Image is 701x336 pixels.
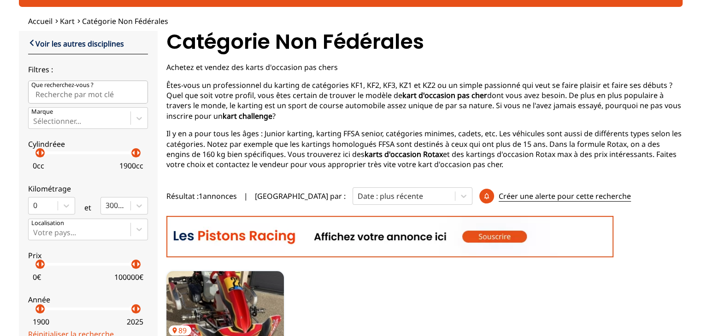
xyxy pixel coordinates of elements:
[33,117,35,125] input: MarqueSélectionner...
[37,259,48,270] p: arrow_right
[128,259,139,270] p: arrow_left
[31,81,94,89] p: Que recherchez-vous ?
[28,64,148,75] p: Filtres :
[82,16,168,26] a: Catégorie non fédérales
[106,201,107,209] input: 300000
[31,108,53,116] p: Marque
[133,147,144,158] p: arrow_right
[37,147,48,158] p: arrow_right
[166,191,237,201] span: Résultat : 1 annonces
[169,325,191,336] p: 89
[28,295,148,305] p: Année
[33,228,35,237] input: Votre pays...
[31,219,64,227] p: Localisation
[133,303,144,314] p: arrow_right
[128,147,139,158] p: arrow_left
[128,303,139,314] p: arrow_left
[28,81,148,104] input: Que recherchez-vous ?
[28,16,53,26] a: Accueil
[365,149,443,159] strong: karts d'occasion Rotax
[33,317,49,327] p: 1900
[33,201,35,209] input: 0
[32,147,43,158] p: arrow_left
[28,184,148,194] p: Kilométrage
[119,161,143,171] p: 1900 cc
[114,272,143,282] p: 100000 €
[223,111,272,121] strong: kart challenge
[127,317,143,327] p: 2025
[166,80,683,122] p: Êtes-vous un professionnel du karting de catégories KF1, KF2, KF3, KZ1 et KZ2 ou un simple passio...
[166,128,683,170] p: Il y en a pour tous les âges : Junior karting, karting FFSA senior, catégories minimes, cadets, e...
[60,16,75,26] a: Kart
[402,90,487,100] strong: kart d'occasion pas cher
[28,38,124,49] a: Voir les autres disciplines
[166,31,683,53] h1: Catégorie non fédérales
[499,191,631,202] p: Créer une alerte pour cette recherche
[133,259,144,270] p: arrow_right
[255,191,346,201] p: [GEOGRAPHIC_DATA] par :
[28,250,148,261] p: Prix
[33,161,44,171] p: 0 cc
[244,191,248,201] span: |
[33,272,41,282] p: 0 €
[28,139,148,149] p: Cylindréee
[84,203,91,213] p: et
[32,303,43,314] p: arrow_left
[166,62,683,72] p: Achetez et vendez des karts d'occasion pas chers
[32,259,43,270] p: arrow_left
[37,303,48,314] p: arrow_right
